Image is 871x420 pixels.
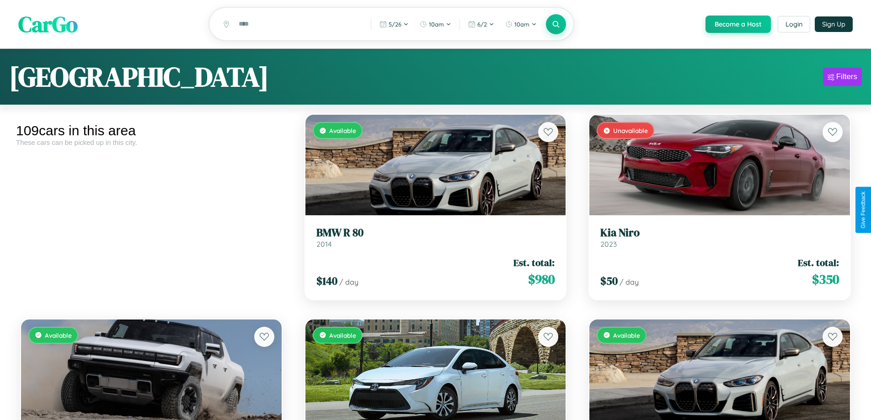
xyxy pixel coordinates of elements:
[18,9,78,39] span: CarGo
[528,270,555,288] span: $ 980
[513,256,555,269] span: Est. total:
[375,17,413,32] button: 5/26
[860,191,866,229] div: Give Feedback
[316,226,555,239] h3: BMW R 80
[620,277,639,287] span: / day
[429,21,444,28] span: 10am
[600,226,839,249] a: Kia Niro2023
[600,226,839,239] h3: Kia Niro
[705,16,771,33] button: Become a Host
[477,21,487,28] span: 6 / 2
[329,331,356,339] span: Available
[600,239,617,249] span: 2023
[316,239,332,249] span: 2014
[16,138,287,146] div: These cars can be picked up in this city.
[836,72,857,81] div: Filters
[9,58,269,96] h1: [GEOGRAPHIC_DATA]
[798,256,839,269] span: Est. total:
[415,17,456,32] button: 10am
[16,123,287,138] div: 109 cars in this area
[600,273,618,288] span: $ 50
[329,127,356,134] span: Available
[823,68,862,86] button: Filters
[778,16,810,32] button: Login
[514,21,529,28] span: 10am
[316,273,337,288] span: $ 140
[815,16,853,32] button: Sign Up
[613,127,648,134] span: Unavailable
[613,331,640,339] span: Available
[501,17,541,32] button: 10am
[389,21,401,28] span: 5 / 26
[464,17,499,32] button: 6/2
[45,331,72,339] span: Available
[316,226,555,249] a: BMW R 802014
[812,270,839,288] span: $ 350
[339,277,358,287] span: / day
